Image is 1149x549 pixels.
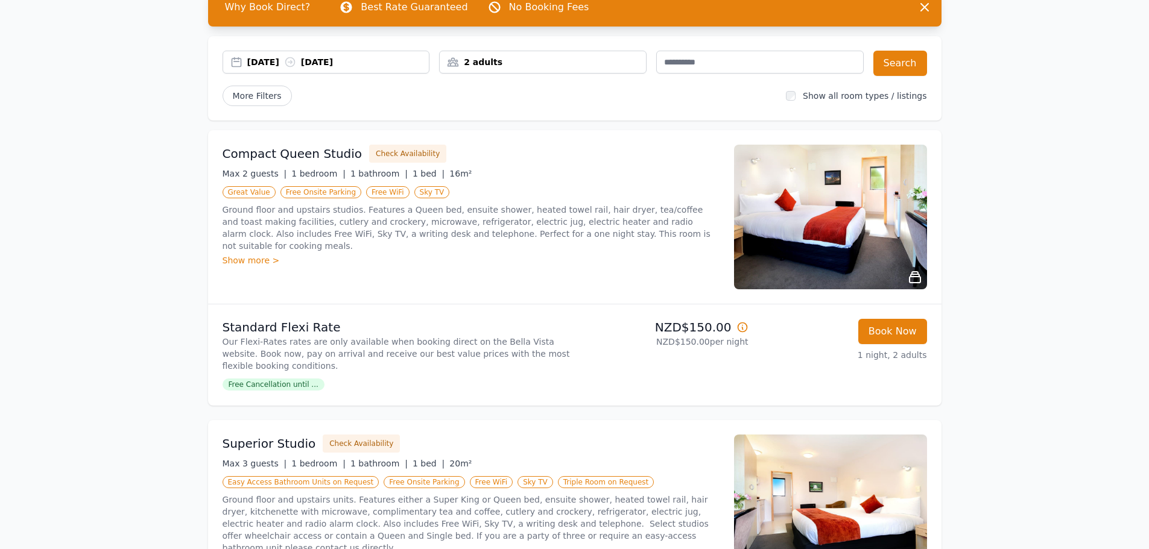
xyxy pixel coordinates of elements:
span: 1 bedroom | [291,459,346,468]
div: [DATE] [DATE] [247,56,429,68]
div: 2 adults [440,56,646,68]
h3: Superior Studio [223,435,316,452]
label: Show all room types / listings [803,91,926,101]
span: 1 bed | [413,169,445,178]
button: Check Availability [323,434,400,453]
p: NZD$150.00 per night [580,336,749,348]
span: Free WiFi [470,476,513,488]
span: Sky TV [414,186,450,198]
span: 1 bed | [413,459,445,468]
span: Max 3 guests | [223,459,287,468]
p: Standard Flexi Rate [223,319,570,336]
button: Book Now [858,319,927,344]
span: 1 bathroom | [350,169,408,178]
span: Max 2 guests | [223,169,287,178]
span: Free Cancellation until ... [223,378,324,391]
p: NZD$150.00 [580,319,749,336]
span: More Filters [223,86,292,106]
span: Free Onsite Parking [384,476,464,488]
h3: Compact Queen Studio [223,145,362,162]
span: Easy Access Bathroom Units on Request [223,476,379,488]
p: Ground floor and upstairs studios. Features a Queen bed, ensuite shower, heated towel rail, hair ... [223,204,720,252]
button: Search [873,51,927,76]
span: 1 bathroom | [350,459,408,468]
p: 1 night, 2 adults [758,349,927,361]
span: Sky TV [518,476,553,488]
p: Our Flexi-Rates rates are only available when booking direct on the Bella Vista website. Book now... [223,336,570,372]
span: Free WiFi [366,186,410,198]
button: Check Availability [369,145,446,163]
span: Great Value [223,186,276,198]
span: 20m² [449,459,472,468]
span: 16m² [449,169,472,178]
span: Free Onsite Parking [280,186,361,198]
span: Triple Room on Request [558,476,654,488]
span: 1 bedroom | [291,169,346,178]
div: Show more > [223,254,720,266]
